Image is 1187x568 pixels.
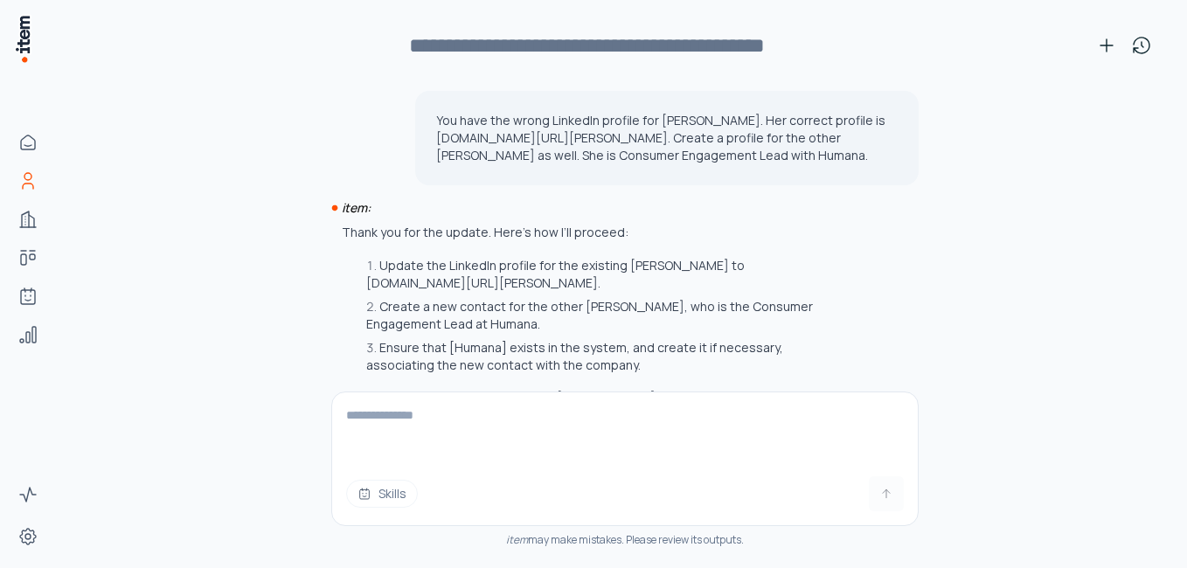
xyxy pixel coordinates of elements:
[1089,28,1124,63] button: New conversation
[362,339,814,374] li: Ensure that [Humana] exists in the system, and create it if necessary, associating the new contac...
[362,257,814,292] li: Update the LinkedIn profile for the existing [PERSON_NAME] to [DOMAIN_NAME][URL][PERSON_NAME].
[10,519,45,554] a: Settings
[14,14,31,64] img: Item Brain Logo
[342,389,814,424] p: I will now begin by searching for both [PERSON_NAME] contacts and Humana in the system.
[378,485,406,502] span: Skills
[10,163,45,198] a: People
[10,279,45,314] a: Agents
[331,533,919,547] div: may make mistakes. Please review its outputs.
[346,480,418,508] button: Skills
[342,199,371,216] i: item:
[342,224,814,241] p: Thank you for the update. Here’s how I’ll proceed:
[10,202,45,237] a: Companies
[506,532,528,547] i: item
[10,240,45,275] a: Deals
[10,317,45,352] a: Analytics
[436,112,898,164] p: You have the wrong LinkedIn profile for [PERSON_NAME]. Her correct profile is [DOMAIN_NAME][URL][...
[10,125,45,160] a: Home
[10,477,45,512] a: Activity
[1124,28,1159,63] button: View history
[362,298,814,333] li: Create a new contact for the other [PERSON_NAME], who is the Consumer Engagement Lead at Humana.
